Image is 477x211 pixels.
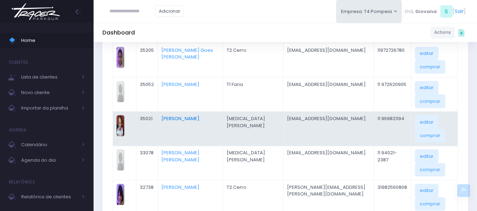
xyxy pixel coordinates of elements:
td: 11 972620905 [374,77,411,112]
td: 11 94021-2387 [374,146,411,180]
td: [EMAIL_ADDRESS][DOMAIN_NAME] [283,112,374,146]
h4: Clientes [9,55,28,69]
a: comprar [415,94,445,108]
span: Relatórios de clientes [21,192,78,201]
td: [EMAIL_ADDRESS][DOMAIN_NAME] [283,146,374,180]
a: editar [415,115,439,129]
a: [PERSON_NAME] [161,184,199,191]
span: Calendário [21,140,78,149]
a: comprar [415,197,445,211]
td: 35052 [136,77,158,112]
a: comprar [415,163,445,176]
a: [PERSON_NAME] [PERSON_NAME] [161,149,199,163]
a: Adicionar [155,5,184,17]
a: editar [415,47,439,60]
a: comprar [415,60,445,74]
span: Lista de clientes [21,73,78,82]
a: editar [415,149,439,163]
a: [PERSON_NAME] [161,115,199,122]
td: [EMAIL_ADDRESS][DOMAIN_NAME] [283,77,374,112]
span: Olá, [405,8,414,15]
td: 35021 [136,112,158,146]
div: [ ] [402,4,468,19]
span: S [440,5,453,18]
a: [PERSON_NAME] Goes [PERSON_NAME] [161,47,213,61]
td: 11 969821194 [374,112,411,146]
td: T1 Faria [223,77,283,112]
h5: Dashboard [102,29,135,36]
a: comprar [415,129,445,142]
td: [EMAIL_ADDRESS][DOMAIN_NAME] [283,43,374,77]
h4: Relatórios [9,175,35,189]
span: Giovana [415,8,437,15]
span: Agenda do dia [21,156,78,165]
a: Sair [455,8,464,15]
a: [PERSON_NAME] [161,81,199,88]
td: T2 Cerro [223,43,283,77]
td: 33078 [136,146,158,180]
h4: Agenda [9,123,27,137]
td: [MEDICAL_DATA] [PERSON_NAME] [223,112,283,146]
span: Home [21,36,85,45]
td: 35205 [136,43,158,77]
a: editar [415,81,439,94]
td: 11972726780 [374,43,411,77]
td: [MEDICAL_DATA] [PERSON_NAME] [223,146,283,180]
a: editar [415,184,439,197]
a: Actions [430,27,455,38]
span: Novo cliente [21,88,78,97]
span: Importar da planilha [21,104,78,113]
